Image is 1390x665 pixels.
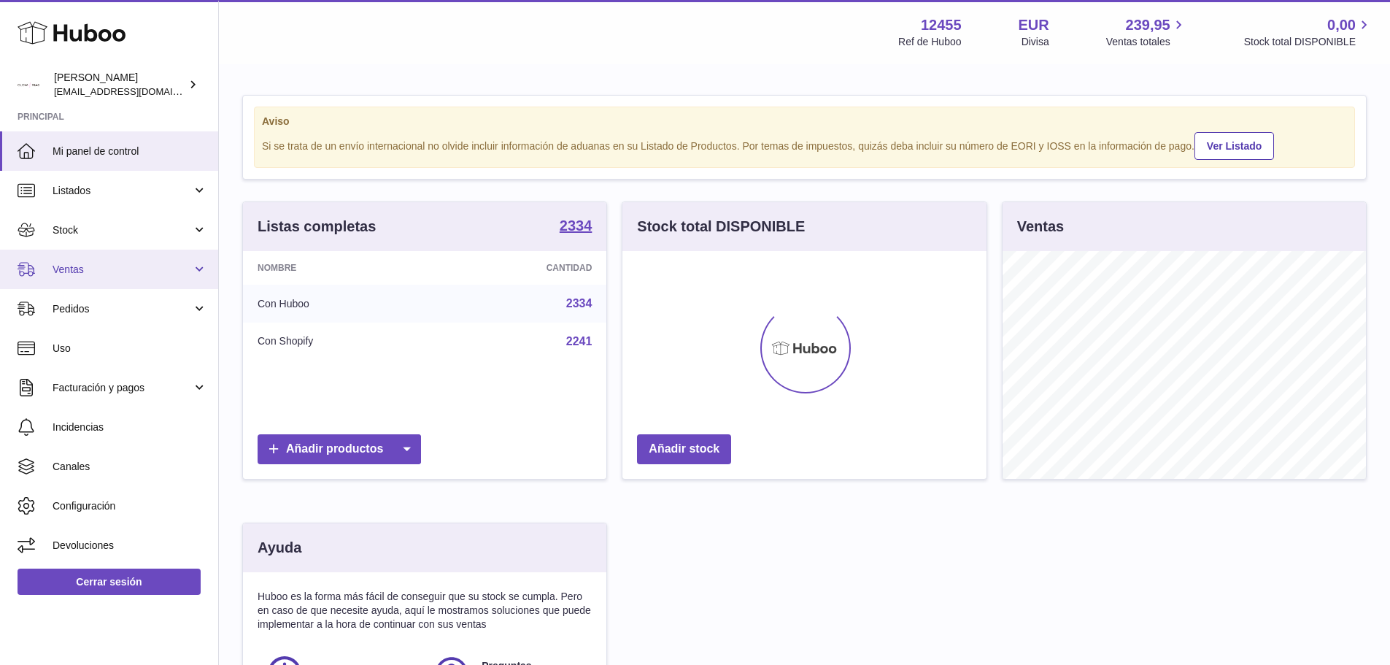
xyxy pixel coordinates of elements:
[53,499,207,513] span: Configuración
[53,145,207,158] span: Mi panel de control
[560,218,592,236] a: 2334
[18,74,39,96] img: internalAdmin-12455@internal.huboo.com
[53,460,207,474] span: Canales
[566,297,592,310] a: 2334
[1017,217,1064,237] h3: Ventas
[637,217,805,237] h3: Stock total DISPONIBLE
[1022,35,1049,49] div: Divisa
[53,381,192,395] span: Facturación y pagos
[53,184,192,198] span: Listados
[53,263,192,277] span: Ventas
[637,434,731,464] a: Añadir stock
[243,285,436,323] td: Con Huboo
[53,223,192,237] span: Stock
[1327,15,1356,35] span: 0,00
[898,35,961,49] div: Ref de Huboo
[54,85,215,97] span: [EMAIL_ADDRESS][DOMAIN_NAME]
[258,590,592,631] p: Huboo es la forma más fácil de conseguir que su stock se cumpla. Pero en caso de que necesite ayu...
[53,539,207,553] span: Devoluciones
[53,302,192,316] span: Pedidos
[921,15,962,35] strong: 12455
[1244,35,1372,49] span: Stock total DISPONIBLE
[243,323,436,361] td: Con Shopify
[560,218,592,233] strong: 2334
[1194,132,1274,160] a: Ver Listado
[1019,15,1049,35] strong: EUR
[18,569,201,595] a: Cerrar sesión
[243,251,436,285] th: Nombre
[258,538,301,558] h3: Ayuda
[53,420,207,434] span: Incidencias
[436,251,607,285] th: Cantidad
[1126,15,1170,35] span: 239,95
[53,342,207,355] span: Uso
[1106,35,1187,49] span: Ventas totales
[258,434,421,464] a: Añadir productos
[1106,15,1187,49] a: 239,95 Ventas totales
[1244,15,1372,49] a: 0,00 Stock total DISPONIBLE
[262,130,1347,160] div: Si se trata de un envío internacional no olvide incluir información de aduanas en su Listado de P...
[262,115,1347,128] strong: Aviso
[258,217,376,237] h3: Listas completas
[54,71,185,99] div: [PERSON_NAME]
[566,335,592,347] a: 2241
